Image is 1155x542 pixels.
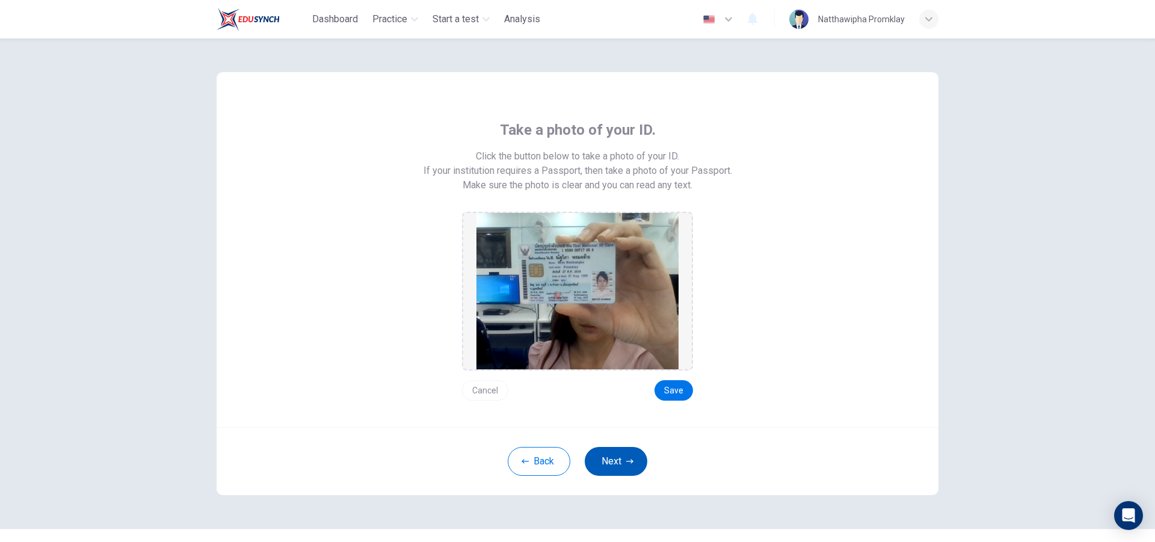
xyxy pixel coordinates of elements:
button: Cancel [462,380,508,401]
button: Back [508,447,570,476]
span: Take a photo of your ID. [500,120,656,140]
button: Dashboard [307,8,363,30]
div: Open Intercom Messenger [1114,501,1143,530]
span: Dashboard [312,12,358,26]
span: Analysis [504,12,540,26]
button: Start a test [428,8,494,30]
span: Start a test [433,12,479,26]
button: Practice [368,8,423,30]
div: Natthawipha Promklay [818,12,905,26]
span: Click the button below to take a photo of your ID. If your institution requires a Passport, then ... [423,149,732,178]
span: Practice [372,12,407,26]
span: Make sure the photo is clear and you can read any text. [463,178,692,192]
img: Train Test logo [217,7,280,31]
a: Train Test logo [217,7,307,31]
button: Save [654,380,693,401]
img: preview screemshot [476,213,679,369]
button: Analysis [499,8,545,30]
button: Next [585,447,647,476]
img: en [701,15,716,24]
img: Profile picture [789,10,808,29]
